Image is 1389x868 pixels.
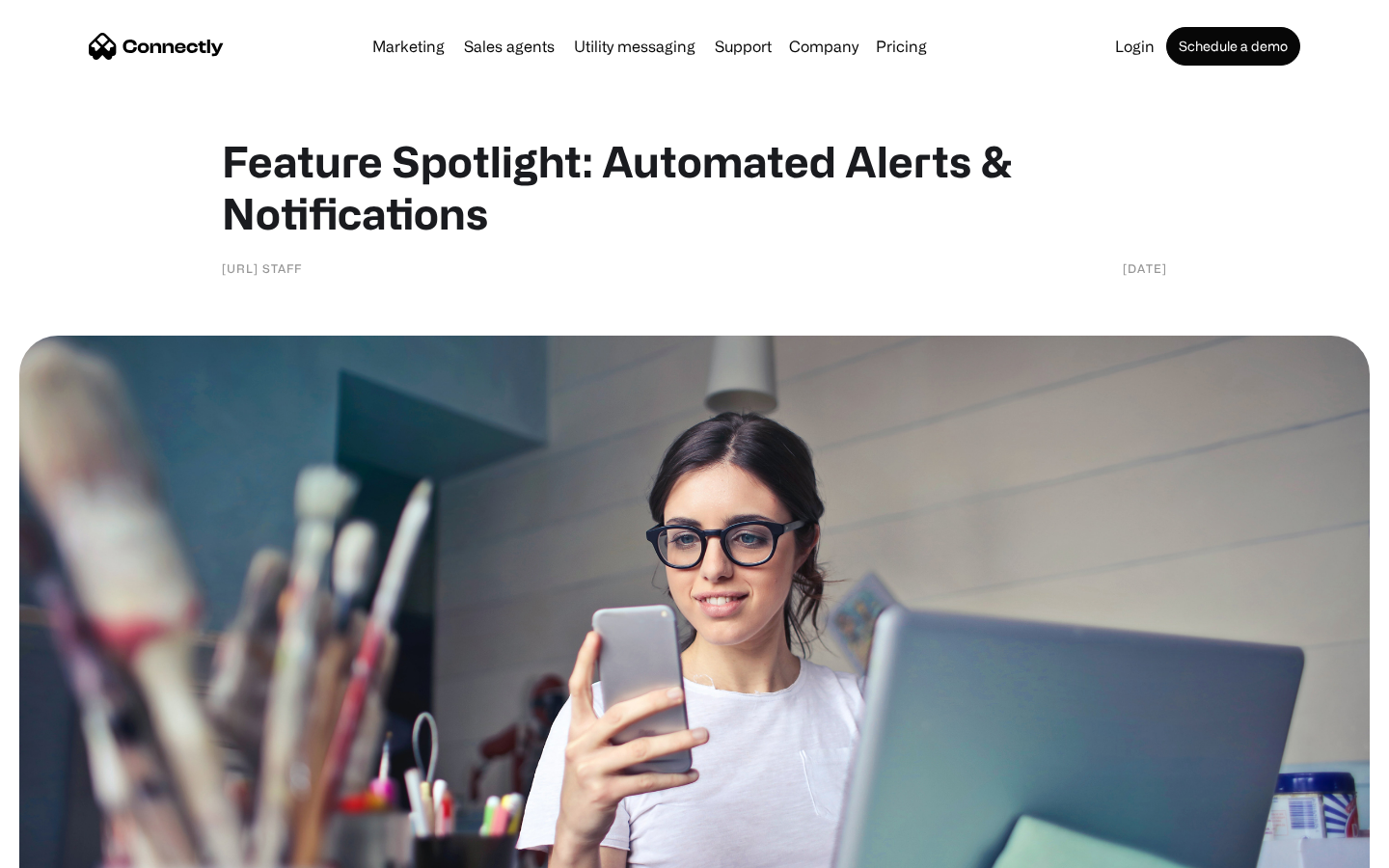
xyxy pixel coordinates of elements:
a: Utility messaging [566,39,703,54]
a: Sales agents [456,39,562,54]
a: Login [1107,39,1162,54]
aside: Language selected: English [19,834,116,861]
h1: Feature Spotlight: Automated Alerts & Notifications [222,135,1167,239]
a: Schedule a demo [1166,27,1300,66]
div: Company [789,33,858,60]
a: Pricing [868,39,935,54]
div: [DATE] [1123,258,1167,278]
a: Marketing [365,39,452,54]
ul: Language list [39,834,116,861]
div: [URL] staff [222,258,302,278]
a: Support [707,39,779,54]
